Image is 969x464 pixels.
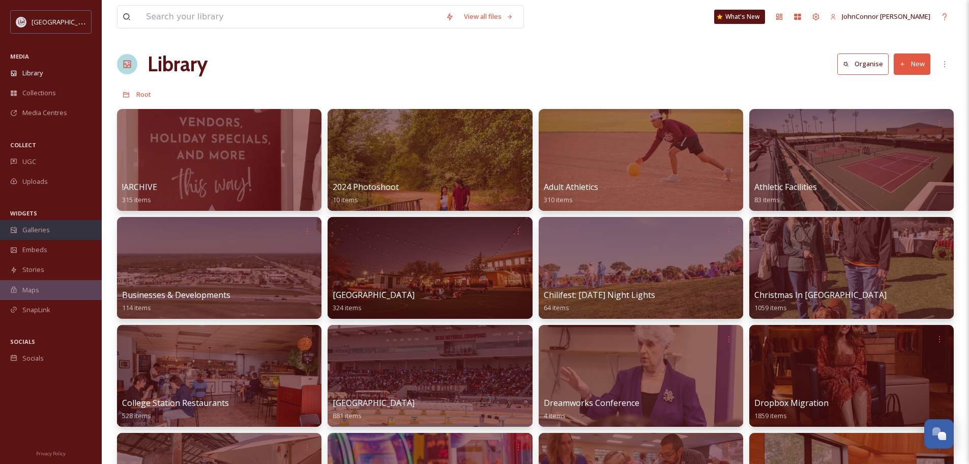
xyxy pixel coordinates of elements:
span: Maps [22,285,39,295]
a: JohnConnor [PERSON_NAME] [825,7,935,26]
span: SOCIALS [10,338,35,345]
span: Library [22,68,43,78]
span: Uploads [22,177,48,186]
span: 1859 items [754,411,787,420]
span: JohnConnor [PERSON_NAME] [842,12,930,21]
span: [GEOGRAPHIC_DATA] [32,17,96,26]
span: Businesses & Developments [122,289,230,301]
span: !ARCHIVE [122,181,157,193]
a: Dreamworks Conference4 items [544,398,639,420]
span: MEDIA [10,52,29,60]
button: Open Chat [924,419,954,449]
span: SnapLink [22,305,50,315]
span: Embeds [22,245,47,255]
a: Christmas In [GEOGRAPHIC_DATA]1059 items [754,290,887,312]
a: Privacy Policy [36,447,66,459]
span: [GEOGRAPHIC_DATA] [333,397,415,408]
a: Adult Athletics310 items [544,182,598,204]
span: 10 items [333,195,358,204]
a: Library [148,49,208,79]
a: Athletic Facilities83 items [754,182,817,204]
a: Dropbox Migration1859 items [754,398,829,420]
span: Root [136,90,151,99]
span: [GEOGRAPHIC_DATA] [333,289,415,301]
span: 528 items [122,411,151,420]
span: 83 items [754,195,780,204]
span: Galleries [22,225,50,235]
span: WIDGETS [10,209,37,217]
span: 64 items [544,303,569,312]
span: 310 items [544,195,573,204]
a: 2024 Photoshoot10 items [333,182,399,204]
a: View all files [459,7,518,26]
img: CollegeStation_Visit_Bug_Color.png [16,17,26,27]
a: Chilifest: [DATE] Night Lights64 items [544,290,655,312]
a: Root [136,88,151,100]
button: New [894,53,930,74]
span: Socials [22,353,44,363]
button: Organise [837,53,889,74]
span: Athletic Facilities [754,181,817,193]
span: Adult Athletics [544,181,598,193]
span: Dreamworks Conference [544,397,639,408]
a: College Station Restaurants528 items [122,398,229,420]
a: !ARCHIVE315 items [122,182,157,204]
span: Chilifest: [DATE] Night Lights [544,289,655,301]
a: [GEOGRAPHIC_DATA]881 items [333,398,415,420]
span: COLLECT [10,141,36,149]
a: What's New [714,10,765,24]
span: 881 items [333,411,362,420]
span: Collections [22,88,56,98]
a: Businesses & Developments114 items [122,290,230,312]
span: UGC [22,157,36,167]
span: 2024 Photoshoot [333,181,399,193]
a: [GEOGRAPHIC_DATA]324 items [333,290,415,312]
span: 1059 items [754,303,787,312]
span: 114 items [122,303,151,312]
input: Search your library [141,6,441,28]
span: Stories [22,265,44,275]
span: Christmas In [GEOGRAPHIC_DATA] [754,289,887,301]
span: 315 items [122,195,151,204]
span: Dropbox Migration [754,397,829,408]
span: 324 items [333,303,362,312]
span: College Station Restaurants [122,397,229,408]
span: Media Centres [22,108,67,118]
span: Privacy Policy [36,450,66,457]
span: 4 items [544,411,566,420]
